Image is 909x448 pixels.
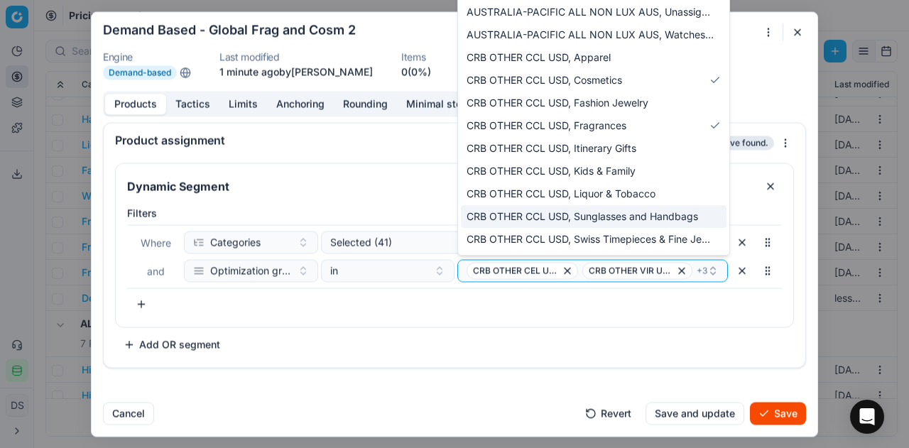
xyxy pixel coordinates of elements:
[467,209,698,224] span: CRB OTHER CCL USD, Sunglasses and Handbags
[267,94,334,114] button: Anchoring
[103,402,154,425] button: Cancel
[103,52,191,62] dt: Engine
[401,65,431,79] a: 0(0%)
[577,402,640,425] button: Revert
[219,94,267,114] button: Limits
[330,235,697,249] div: Selected (41)
[589,265,673,276] span: CRB OTHER VIR USD, Fragrances & Cosmetics
[105,94,166,114] button: Products
[147,265,165,277] span: and
[115,333,229,356] button: Add OR segment
[646,402,744,425] button: Save and update
[334,94,397,114] button: Rounding
[473,265,559,276] span: CRB OTHER CEL USD, Fragrances & Cosmetics
[330,263,338,278] span: in
[467,5,715,19] span: AUSTRALIA-PACIFIC ALL NON LUX AUS, Unassigned products
[467,232,715,246] span: CRB OTHER CCL USD, Swiss Timepieces & Fine Jewelry
[467,28,715,42] span: AUSTRALIA-PACIFIC ALL NON LUX AUS, Watches & Fashion Jewelry
[103,65,177,80] span: Demand-based
[321,231,729,253] button: Selected (41)
[467,96,648,110] span: CRB OTHER CCL USD, Fashion Jewelry
[467,141,636,155] span: CRB OTHER CCL USD, Itinerary Gifts
[397,94,483,114] button: Minimal steps
[166,94,219,114] button: Tactics
[124,175,753,197] input: Segment
[219,65,373,77] span: 1 minute ago by [PERSON_NAME]
[750,402,806,425] button: Save
[115,134,612,146] div: Product assignment
[401,52,431,62] dt: Items
[103,23,356,36] h2: Demand Based - Global Frag and Cosm 2
[127,206,782,220] label: Filters
[467,119,626,133] span: CRB OTHER CCL USD, Fragrances
[467,187,655,201] span: CRB OTHER CCL USD, Liquor & Tobacco
[467,73,622,87] span: CRB OTHER CCL USD, Cosmetics
[467,50,611,65] span: CRB OTHER CCL USD, Apparel
[210,263,292,278] span: Optimization group
[141,236,171,248] span: Where
[219,52,373,62] dt: Last modified
[210,235,261,249] span: Categories
[697,265,707,276] span: + 3
[467,164,636,178] span: CRB OTHER CCL USD, Kids & Family
[457,259,728,282] button: CRB OTHER CEL USD, Fragrances & CosmeticsCRB OTHER VIR USD, Fragrances & Cosmetics+3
